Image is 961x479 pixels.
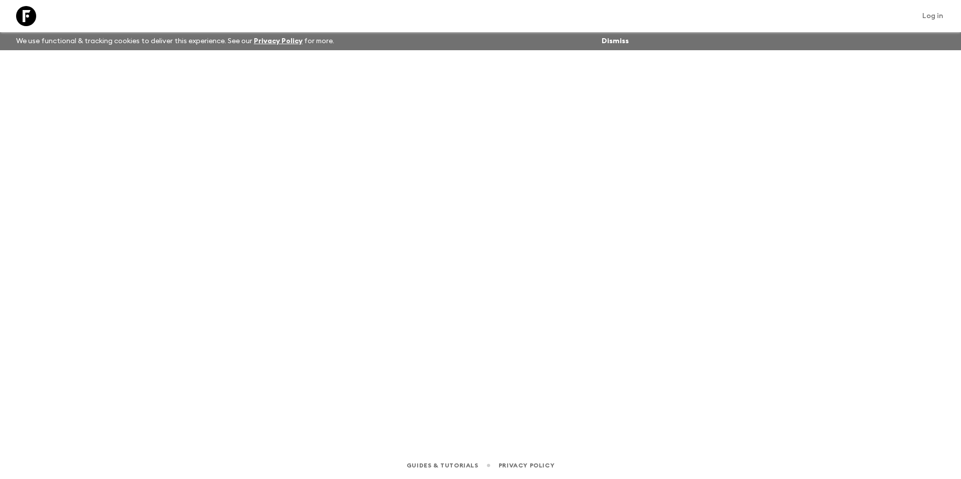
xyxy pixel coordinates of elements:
a: Privacy Policy [254,38,303,45]
a: Log in [917,9,949,23]
a: Privacy Policy [499,460,554,471]
p: We use functional & tracking cookies to deliver this experience. See our for more. [12,32,338,50]
a: Guides & Tutorials [407,460,478,471]
button: Dismiss [599,34,631,48]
